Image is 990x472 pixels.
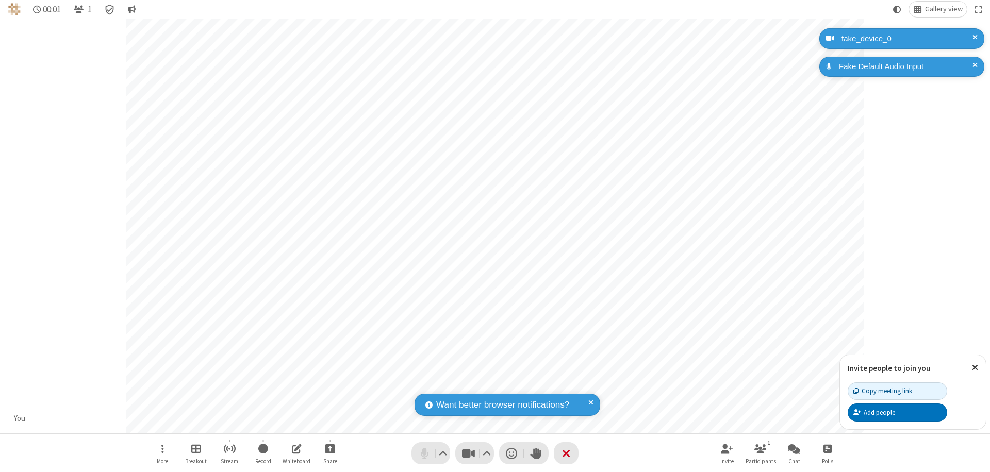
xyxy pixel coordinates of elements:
[315,439,345,468] button: Start sharing
[436,442,450,464] button: Audio settings
[255,458,271,464] span: Record
[848,382,947,400] button: Copy meeting link
[745,439,776,468] button: Open participant list
[180,439,211,468] button: Manage Breakout Rooms
[746,458,776,464] span: Participants
[283,458,310,464] span: Whiteboard
[712,439,742,468] button: Invite participants (⌘+Shift+I)
[480,442,494,464] button: Video setting
[147,439,178,468] button: Open menu
[971,2,986,17] button: Fullscreen
[8,3,21,15] img: QA Selenium DO NOT DELETE OR CHANGE
[524,442,549,464] button: Raise hand
[720,458,734,464] span: Invite
[909,2,967,17] button: Change layout
[100,2,120,17] div: Meeting details Encryption enabled
[964,355,986,380] button: Close popover
[779,439,810,468] button: Open chat
[788,458,800,464] span: Chat
[889,2,905,17] button: Using system theme
[157,458,168,464] span: More
[214,439,245,468] button: Start streaming
[411,442,450,464] button: Mute (⌘+Shift+A)
[323,458,337,464] span: Share
[247,439,278,468] button: Start recording
[185,458,207,464] span: Breakout
[765,438,773,447] div: 1
[499,442,524,464] button: Send a reaction
[29,2,65,17] div: Timer
[10,413,29,425] div: You
[436,398,569,412] span: Want better browser notifications?
[925,5,963,13] span: Gallery view
[554,442,579,464] button: End or leave meeting
[812,439,843,468] button: Open poll
[838,33,977,45] div: fake_device_0
[822,458,833,464] span: Polls
[455,442,494,464] button: Stop video (⌘+Shift+V)
[69,2,96,17] button: Open participant list
[43,5,61,14] span: 00:01
[123,2,140,17] button: Conversation
[88,5,92,14] span: 1
[848,403,947,421] button: Add people
[281,439,312,468] button: Open shared whiteboard
[848,363,930,373] label: Invite people to join you
[221,458,238,464] span: Stream
[853,386,912,396] div: Copy meeting link
[835,61,977,73] div: Fake Default Audio Input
